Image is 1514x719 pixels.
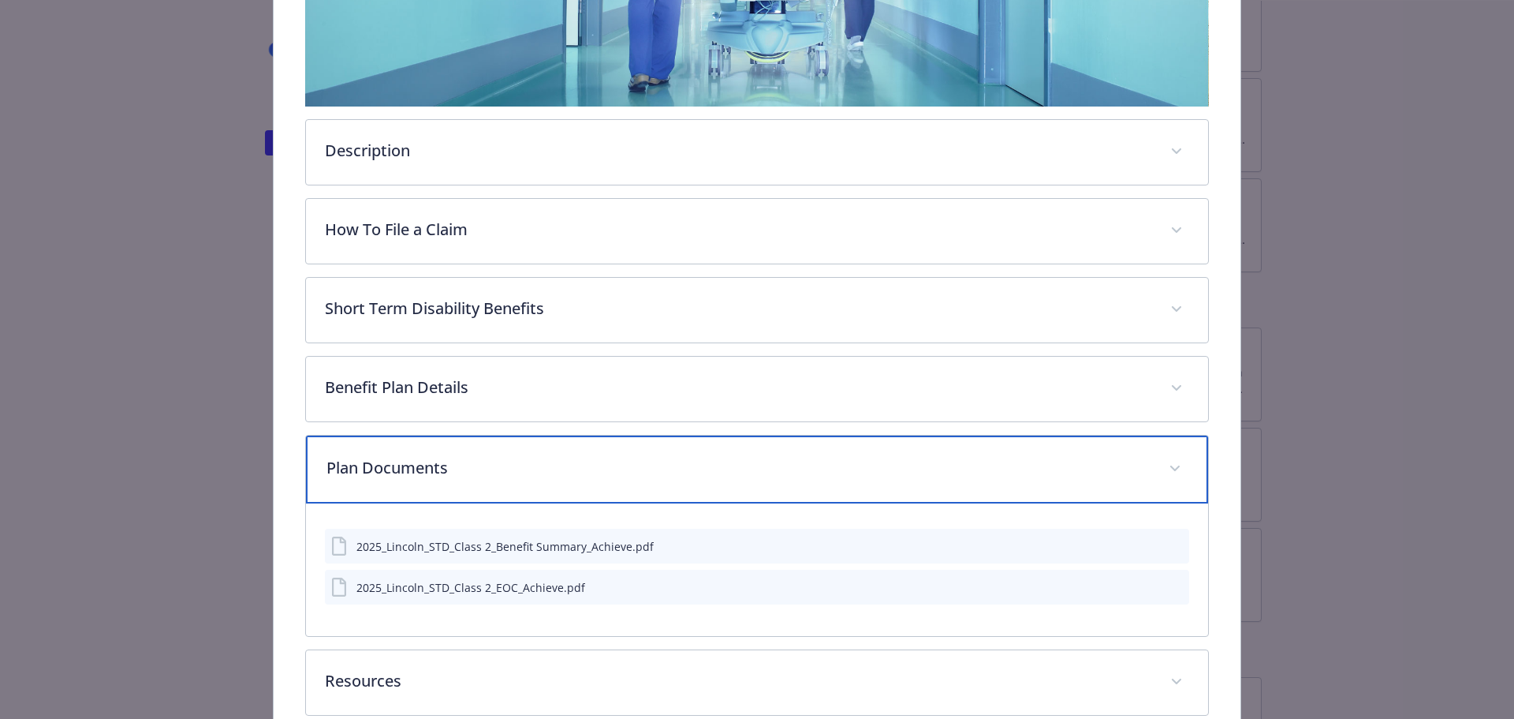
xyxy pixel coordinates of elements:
p: Plan Documents [326,456,1150,480]
div: Description [306,120,1209,185]
p: Short Term Disability Benefits [325,297,1152,320]
div: Resources [306,650,1209,715]
div: 2025_Lincoln_STD_Class 2_Benefit Summary_Achieve.pdf [356,538,654,555]
div: Short Term Disability Benefits [306,278,1209,343]
p: Resources [325,669,1152,693]
p: How To File a Claim [325,218,1152,242]
p: Benefit Plan Details [325,376,1152,399]
button: preview file [1169,538,1183,555]
div: 2025_Lincoln_STD_Class 2_EOC_Achieve.pdf [356,579,585,596]
div: How To File a Claim [306,199,1209,264]
button: download file [1143,538,1156,555]
div: Plan Documents [306,504,1209,636]
p: Description [325,139,1152,163]
button: download file [1143,579,1156,596]
div: Plan Documents [306,436,1209,504]
button: preview file [1169,579,1183,596]
div: Benefit Plan Details [306,357,1209,421]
